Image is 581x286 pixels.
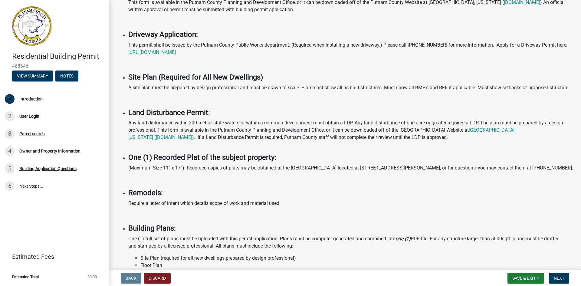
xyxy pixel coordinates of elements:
p: This permit shall be issued by the Putnam County Public Works department. (Required when installi... [128,41,574,56]
span: Save & Exit [512,276,536,281]
strong: Site Plan (Required for All New Dwellings) [128,73,263,81]
span: Estimated Total [12,275,39,279]
button: Notes [55,71,78,81]
img: Putnam County, Georgia [12,6,51,46]
span: 468646 [12,63,97,69]
li: Site Plan (required for all new dwellings prepared by design professional) [140,255,574,262]
li: Floor Plan [140,262,574,269]
button: Discard [144,273,171,284]
p: One (1) full set of plans must be uploaded with this permit application. Plans must be computer-g... [128,235,574,250]
p: (Maximum Size 11” x 17”). Recorded copies of plats may be obtained at the [GEOGRAPHIC_DATA] locat... [128,164,574,172]
div: Owner and Property Information [19,149,80,153]
div: 1 [5,94,15,104]
a: Estimated Fees [5,251,99,263]
a: ([DOMAIN_NAME]) [154,134,194,140]
strong: Land Disturbance Permit [128,108,208,117]
div: 5 [5,164,15,173]
button: Back [121,273,141,284]
p: A site plan must be prepared by design professional and must be drawn to scale. Plan must show al... [128,84,574,91]
h4: : [128,153,574,162]
button: Save & Exit [507,273,544,284]
strong: Building Plans: [128,224,176,232]
wm-modal-confirm: Notes [55,74,78,79]
span: Back [126,276,136,281]
strong: Driveway Application: [128,30,198,39]
a: [URL][DOMAIN_NAME] [128,49,176,55]
div: Introduction [19,97,43,101]
strong: Remodels: [128,189,163,197]
button: View Summary [12,71,53,81]
button: Next [549,273,569,284]
h4: : [128,108,574,117]
div: 6 [5,181,15,191]
p: Any land disturbance within 200 feet of state waters or within a common development must obtain a... [128,119,574,148]
div: Parcel search [19,132,45,136]
span: $0.00 [87,275,97,279]
div: 2 [5,111,15,121]
h4: Residential Building Permit [12,52,104,61]
div: Building Application Questions [19,166,77,171]
div: User Login [19,114,39,118]
div: 3 [5,129,15,139]
div: 4 [5,146,15,156]
p: Require a letter of intent which details scope of work and material used [128,200,574,207]
wm-modal-confirm: Summary [12,74,53,79]
span: Next [554,276,564,281]
strong: One (1) Recorded Plat of the subject property [128,153,274,162]
strong: one (1) [396,236,411,242]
